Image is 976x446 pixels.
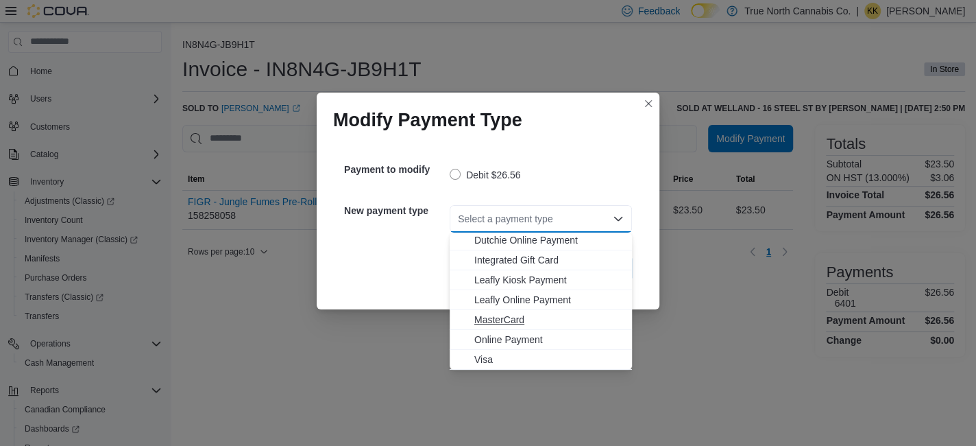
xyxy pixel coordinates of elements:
button: MasterCard [450,310,632,330]
button: Online Payment [450,330,632,350]
span: Leafly Online Payment [474,293,624,307]
button: Dutchie Online Payment [450,231,632,250]
h5: New payment type [344,197,447,224]
h5: Payment to modify [344,156,447,183]
span: Online Payment [474,333,624,347]
button: Leafly Online Payment [450,290,632,310]
input: Accessible screen reader label [458,211,459,227]
span: Integrated Gift Card [474,253,624,267]
span: Dutchie Online Payment [474,233,624,247]
button: Visa [450,350,632,370]
h1: Modify Payment Type [333,109,522,131]
label: Debit $26.56 [450,167,520,183]
div: Choose from the following options [450,151,632,370]
button: Leafly Kiosk Payment [450,270,632,290]
button: Integrated Gift Card [450,250,632,270]
span: Visa [474,353,624,366]
span: Leafly Kiosk Payment [474,273,624,287]
button: Close list of options [613,213,624,224]
span: MasterCard [474,313,624,327]
button: Closes this modal window [640,95,657,112]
